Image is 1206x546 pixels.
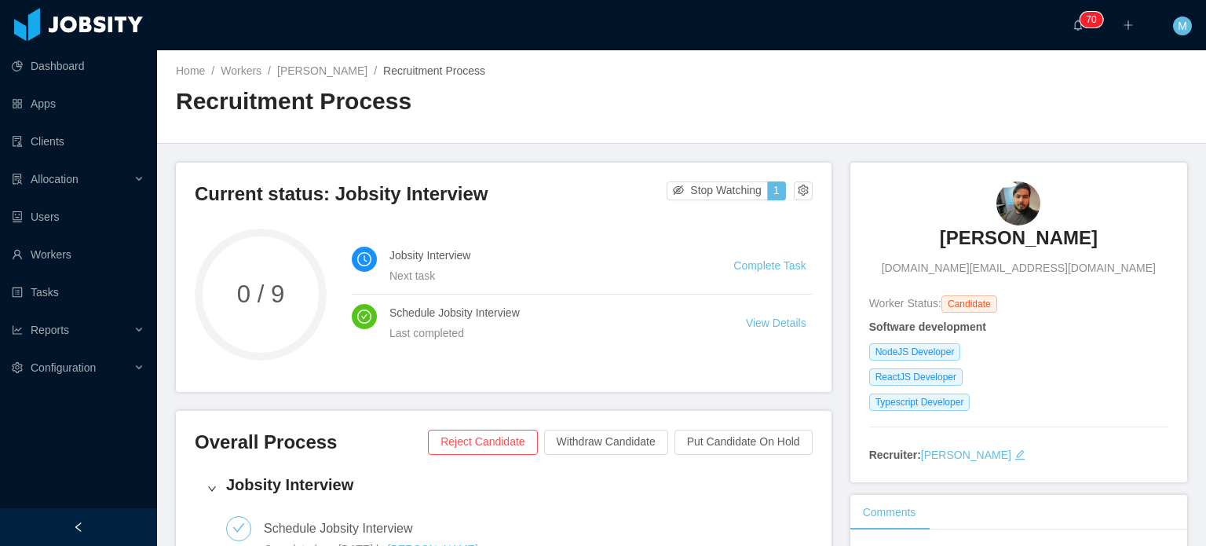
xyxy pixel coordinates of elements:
i: icon: check [232,522,245,534]
p: 7 [1086,12,1091,27]
strong: Software development [869,321,986,333]
span: Configuration [31,361,96,374]
span: Candidate [941,295,997,313]
p: 0 [1091,12,1097,27]
button: icon: eye-invisibleStop Watching [667,181,768,200]
span: M [1178,16,1187,35]
h2: Recruitment Process [176,86,682,118]
div: Last completed [389,324,708,342]
button: icon: setting [794,181,813,200]
a: icon: profileTasks [12,277,144,308]
i: icon: edit [1014,449,1025,460]
sup: 70 [1080,12,1102,27]
button: Withdraw Candidate [544,430,668,455]
a: [PERSON_NAME] [940,225,1098,260]
i: icon: check-circle [357,310,371,324]
i: icon: line-chart [12,324,23,335]
h4: Jobsity Interview [389,247,696,264]
a: Complete Task [733,259,806,272]
span: NodeJS Developer [869,343,961,361]
a: icon: appstoreApps [12,88,144,119]
span: ReactJS Developer [869,368,963,386]
button: 1 [767,181,786,200]
a: icon: robotUsers [12,201,144,233]
span: [DOMAIN_NAME][EMAIL_ADDRESS][DOMAIN_NAME] [882,260,1156,277]
div: Next task [389,267,696,284]
span: / [211,64,214,77]
div: icon: rightJobsity Interview [195,464,813,513]
h3: Overall Process [195,430,428,455]
h3: Current status: Jobsity Interview [195,181,667,207]
i: icon: clock-circle [357,252,371,266]
div: Comments [850,495,929,530]
button: Put Candidate On Hold [674,430,813,455]
span: Allocation [31,173,79,185]
h3: [PERSON_NAME] [940,225,1098,251]
span: / [268,64,271,77]
span: Typescript Developer [869,394,970,411]
a: icon: auditClients [12,126,144,157]
span: Worker Status: [869,297,941,310]
i: icon: solution [12,174,23,185]
button: Reject Candidate [428,430,537,455]
i: icon: setting [12,362,23,373]
a: icon: userWorkers [12,239,144,270]
i: icon: plus [1123,20,1134,31]
span: 0 / 9 [195,282,327,306]
i: icon: bell [1073,20,1084,31]
img: ef70dbc4-9608-4366-9003-19cf53d0c854_68de923d228b6-90w.png [996,181,1040,225]
h4: Schedule Jobsity Interview [389,304,708,321]
strong: Recruiter: [869,449,921,461]
a: icon: pie-chartDashboard [12,50,144,82]
a: [PERSON_NAME] [921,449,1011,461]
span: / [374,64,377,77]
a: View Details [746,317,806,329]
h4: Jobsity Interview [226,474,800,496]
i: icon: right [207,484,217,493]
a: [PERSON_NAME] [277,64,367,77]
a: Home [176,64,205,77]
a: Workers [221,64,261,77]
span: Reports [31,324,69,336]
div: Schedule Jobsity Interview [264,516,425,541]
span: Recruitment Process [383,64,485,77]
